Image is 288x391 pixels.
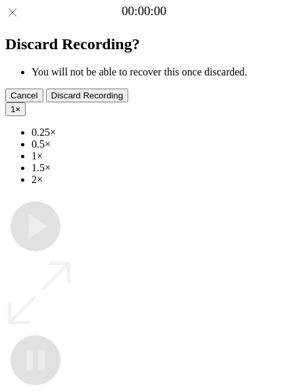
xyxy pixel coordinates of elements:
[5,102,26,116] button: 1×
[32,138,283,150] li: 0.5×
[32,150,283,162] li: 1×
[122,4,166,18] a: 00:00:00
[5,89,43,102] button: Cancel
[11,104,15,114] span: 1
[32,127,283,138] li: 0.25×
[46,89,129,102] button: Discard Recording
[5,35,283,53] h2: Discard Recording?
[32,174,283,186] li: 2×
[32,66,283,78] li: You will not be able to recover this once discarded.
[32,162,283,174] li: 1.5×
